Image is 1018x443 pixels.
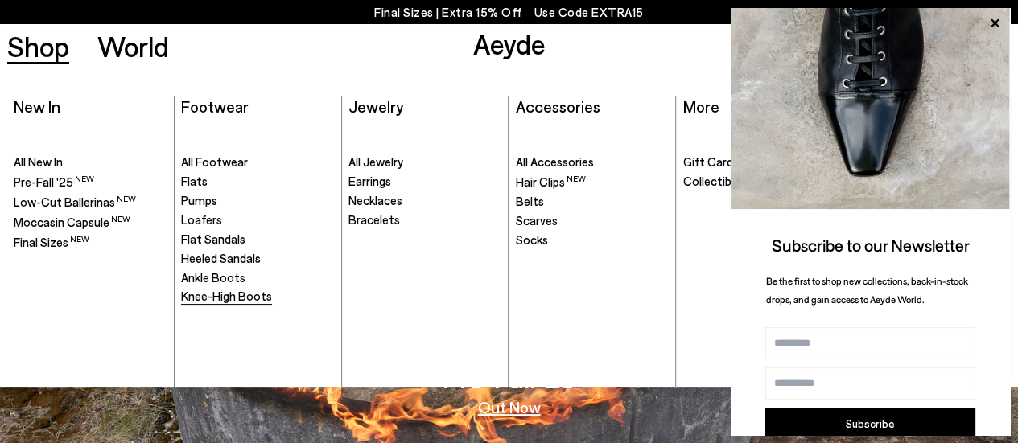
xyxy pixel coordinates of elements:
[766,275,968,305] span: Be the first to shop new collections, back-in-stock drops, and gain access to Aeyde World.
[181,251,333,267] a: Heeled Sandals
[683,154,836,170] a: Gift Cards
[772,235,970,255] span: Subscribe to our Newsletter
[181,289,272,303] span: Knee-High Boots
[534,5,644,19] span: Navigate to /collections/ss25-final-sizes
[348,154,501,170] a: All Jewelry
[7,32,69,60] a: Shop
[181,154,333,170] a: All Footwear
[14,154,63,169] span: All New In
[181,174,208,188] span: Flats
[14,235,89,249] span: Final Sizes
[683,174,746,188] span: Collectibles
[516,174,669,191] a: Hair Clips
[14,154,166,170] a: All New In
[14,96,60,116] a: New In
[181,232,245,246] span: Flat Sandals
[348,212,501,228] a: Bracelets
[181,212,222,227] span: Loafers
[516,213,558,228] span: Scarves
[181,174,333,190] a: Flats
[14,214,166,231] a: Moccasin Capsule
[348,174,501,190] a: Earrings
[181,251,261,265] span: Heeled Sandals
[348,212,400,227] span: Bracelets
[14,234,166,251] a: Final Sizes
[516,194,669,210] a: Belts
[443,363,576,392] h3: Pre-Fall '25
[516,213,669,229] a: Scarves
[478,399,541,415] a: Out Now
[516,232,669,248] a: Socks
[516,194,544,208] span: Belts
[348,154,403,169] span: All Jewelry
[765,408,975,440] button: Subscribe
[683,96,719,116] a: More
[181,289,333,305] a: Knee-High Boots
[516,174,586,189] span: Hair Clips
[181,193,217,207] span: Pumps
[683,154,739,169] span: Gift Cards
[516,154,594,169] span: All Accessories
[516,154,669,170] a: All Accessories
[181,193,333,209] a: Pumps
[348,96,403,116] a: Jewelry
[683,174,836,190] a: Collectibles
[181,96,249,116] a: Footwear
[181,270,333,286] a: Ankle Boots
[181,270,245,285] span: Ankle Boots
[348,193,501,209] a: Necklaces
[14,215,130,229] span: Moccasin Capsule
[472,27,545,60] a: Aeyde
[97,32,169,60] a: World
[374,2,644,23] p: Final Sizes | Extra 15% Off
[348,174,391,188] span: Earrings
[14,174,94,189] span: Pre-Fall '25
[14,174,166,191] a: Pre-Fall '25
[181,212,333,228] a: Loafers
[348,193,402,207] span: Necklaces
[14,194,166,211] a: Low-Cut Ballerinas
[731,8,1010,209] img: ca3f721fb6ff708a270709c41d776025.jpg
[181,154,248,169] span: All Footwear
[181,232,333,248] a: Flat Sandals
[516,232,548,247] span: Socks
[516,96,600,116] a: Accessories
[14,195,136,209] span: Low-Cut Ballerinas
